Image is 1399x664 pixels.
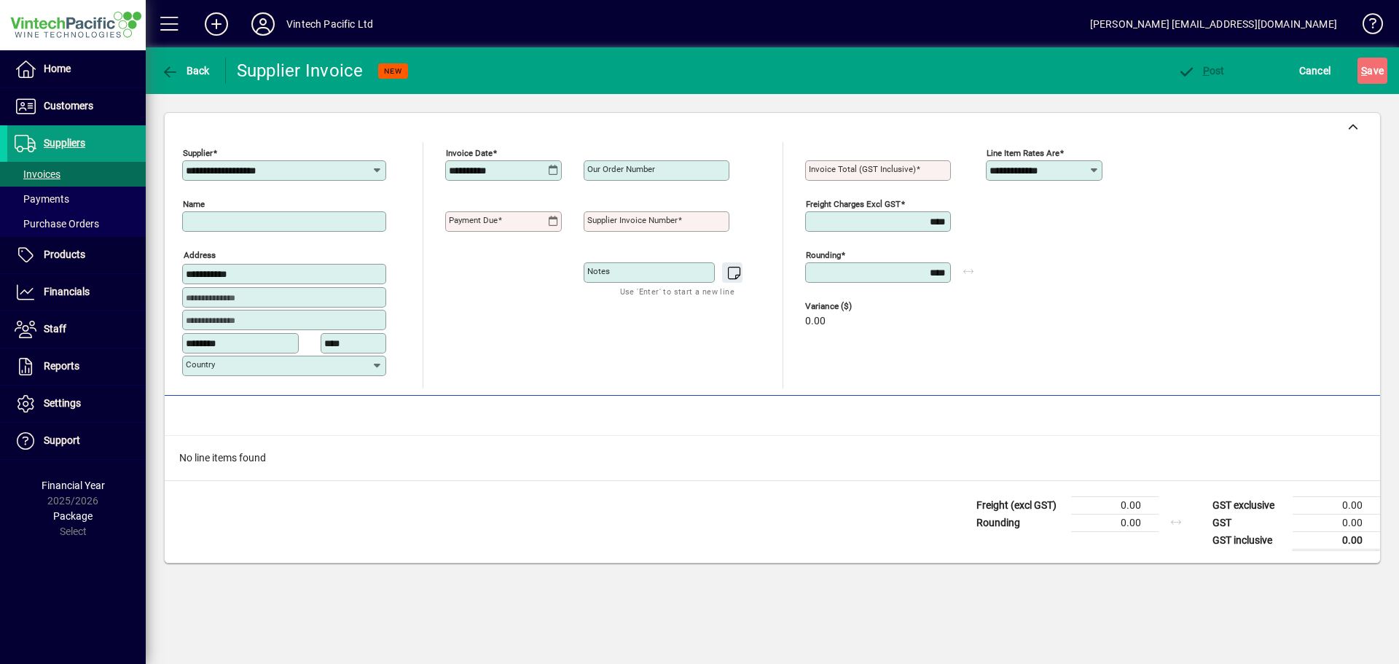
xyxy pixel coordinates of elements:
[7,274,146,310] a: Financials
[7,423,146,459] a: Support
[1361,59,1384,82] span: ave
[44,360,79,372] span: Reports
[7,162,146,187] a: Invoices
[1361,65,1367,77] span: S
[1090,12,1337,36] div: [PERSON_NAME] [EMAIL_ADDRESS][DOMAIN_NAME]
[587,215,678,225] mat-label: Supplier invoice number
[183,148,213,158] mat-label: Supplier
[446,148,493,158] mat-label: Invoice date
[620,283,734,300] mat-hint: Use 'Enter' to start a new line
[42,480,105,491] span: Financial Year
[587,164,655,174] mat-label: Our order number
[15,168,60,180] span: Invoices
[165,436,1380,480] div: No line items found
[7,348,146,385] a: Reports
[53,510,93,522] span: Package
[805,302,893,311] span: Variance ($)
[449,215,498,225] mat-label: Payment due
[1299,59,1331,82] span: Cancel
[146,58,226,84] app-page-header-button: Back
[806,199,901,209] mat-label: Freight charges excl GST
[7,386,146,422] a: Settings
[7,88,146,125] a: Customers
[183,199,205,209] mat-label: Name
[44,137,85,149] span: Suppliers
[286,12,373,36] div: Vintech Pacific Ltd
[1071,496,1159,514] td: 0.00
[1177,65,1225,77] span: ost
[1357,58,1387,84] button: Save
[1205,514,1293,531] td: GST
[1205,496,1293,514] td: GST exclusive
[7,311,146,348] a: Staff
[44,100,93,112] span: Customers
[15,218,99,230] span: Purchase Orders
[1352,3,1381,50] a: Knowledge Base
[1174,58,1228,84] button: Post
[1205,531,1293,550] td: GST inclusive
[969,514,1071,531] td: Rounding
[987,148,1059,158] mat-label: Line item rates are
[384,66,402,76] span: NEW
[587,266,610,276] mat-label: Notes
[1296,58,1335,84] button: Cancel
[7,211,146,236] a: Purchase Orders
[161,65,210,77] span: Back
[806,250,841,260] mat-label: Rounding
[44,63,71,74] span: Home
[237,59,364,82] div: Supplier Invoice
[7,237,146,273] a: Products
[1071,514,1159,531] td: 0.00
[809,164,916,174] mat-label: Invoice Total (GST inclusive)
[1293,531,1380,550] td: 0.00
[44,249,85,260] span: Products
[1293,514,1380,531] td: 0.00
[805,316,826,327] span: 0.00
[44,434,80,446] span: Support
[44,323,66,335] span: Staff
[157,58,213,84] button: Back
[1293,496,1380,514] td: 0.00
[186,359,215,370] mat-label: Country
[7,51,146,87] a: Home
[7,187,146,211] a: Payments
[44,397,81,409] span: Settings
[44,286,90,297] span: Financials
[15,193,69,205] span: Payments
[193,11,240,37] button: Add
[1203,65,1210,77] span: P
[240,11,286,37] button: Profile
[969,496,1071,514] td: Freight (excl GST)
